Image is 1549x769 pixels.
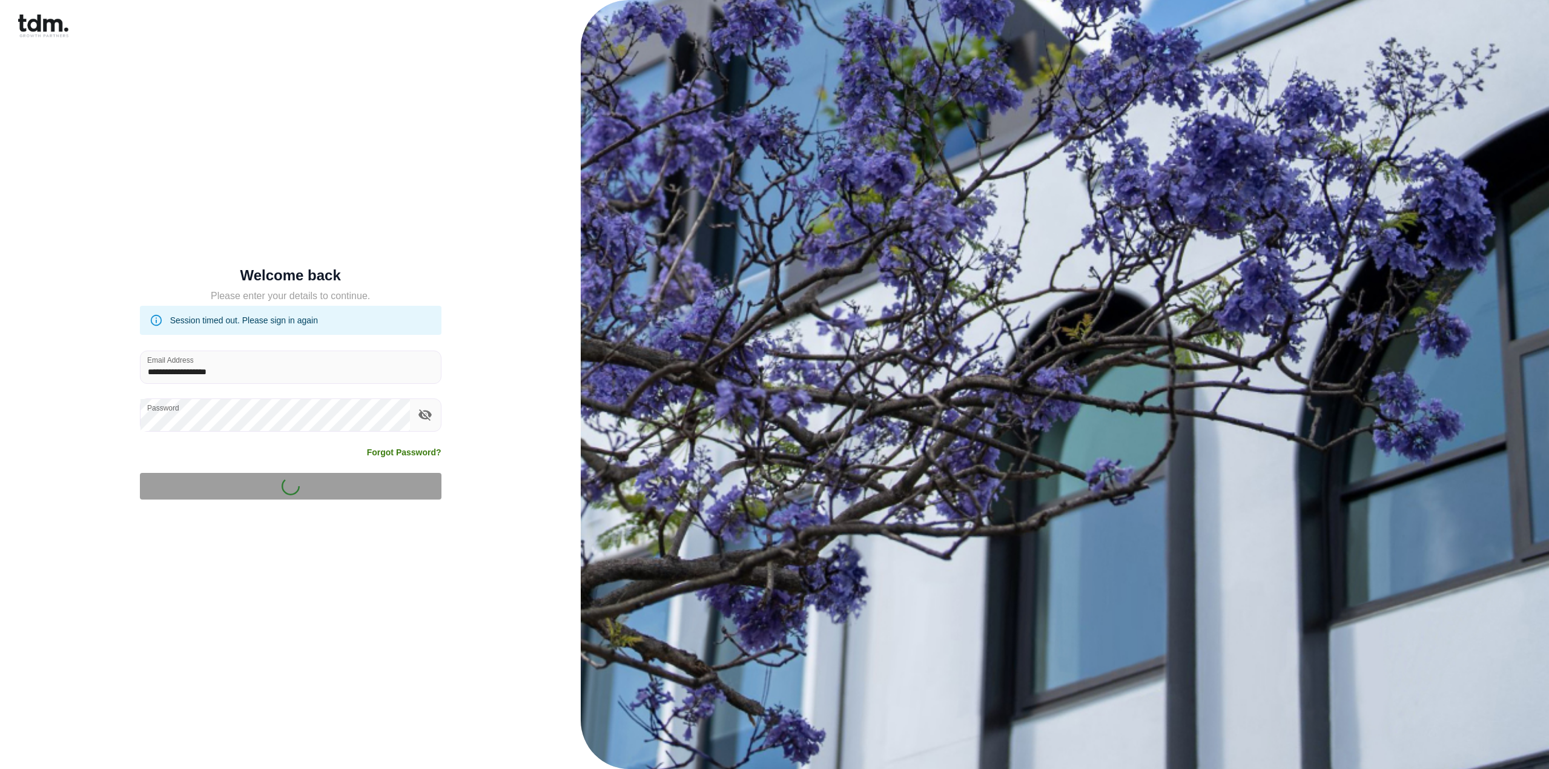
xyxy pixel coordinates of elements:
h5: Please enter your details to continue. [140,289,441,303]
button: toggle password visibility [415,404,435,425]
label: Password [147,403,179,413]
div: Session timed out. Please sign in again [170,309,318,331]
a: Forgot Password? [367,446,441,458]
label: Email Address [147,355,194,365]
h5: Welcome back [140,269,441,282]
